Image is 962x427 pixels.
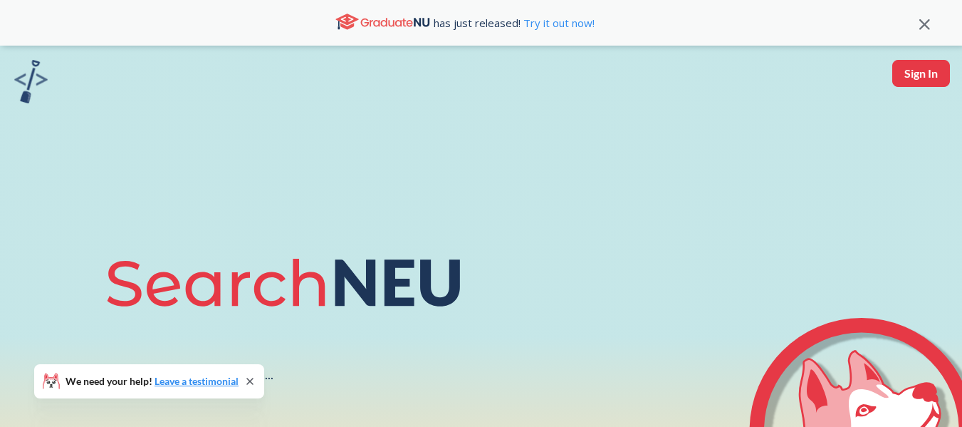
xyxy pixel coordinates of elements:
[14,60,48,108] a: sandbox logo
[66,376,239,386] span: We need your help!
[521,16,595,30] a: Try it out now!
[14,60,48,103] img: sandbox logo
[155,375,239,387] a: Leave a testimonial
[892,60,950,87] button: Sign In
[434,15,595,31] span: has just released!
